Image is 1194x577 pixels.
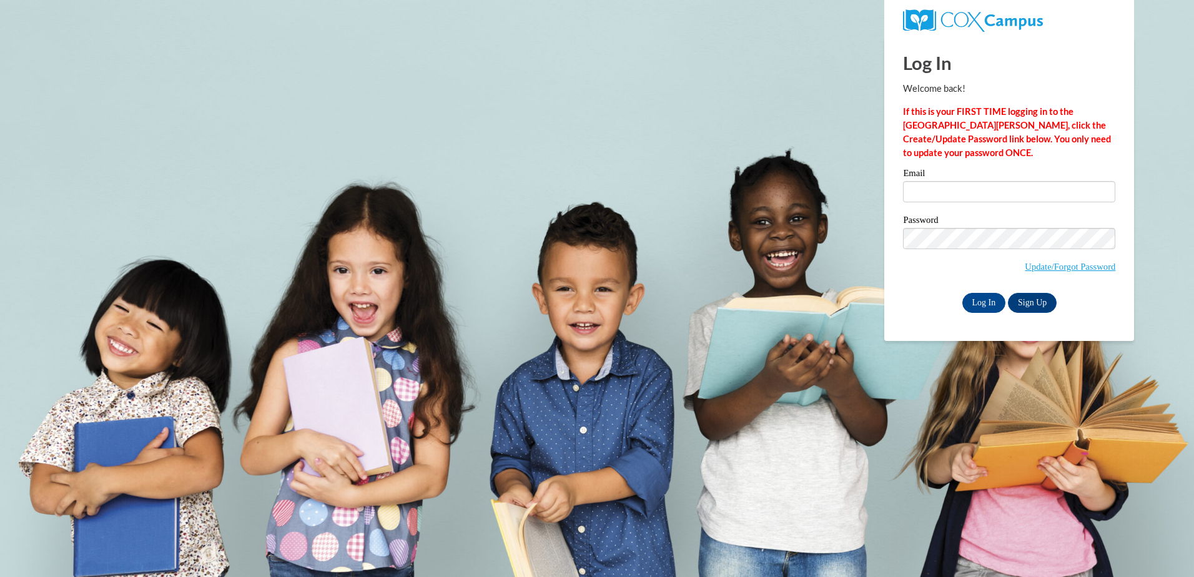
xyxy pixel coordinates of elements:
a: COX Campus [903,14,1042,25]
label: Email [903,169,1115,181]
p: Welcome back! [903,82,1115,96]
label: Password [903,215,1115,228]
input: Log In [962,293,1006,313]
strong: If this is your FIRST TIME logging in to the [GEOGRAPHIC_DATA][PERSON_NAME], click the Create/Upd... [903,106,1111,158]
img: COX Campus [903,9,1042,32]
h1: Log In [903,50,1115,76]
a: Sign Up [1008,293,1057,313]
a: Update/Forgot Password [1025,262,1115,272]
